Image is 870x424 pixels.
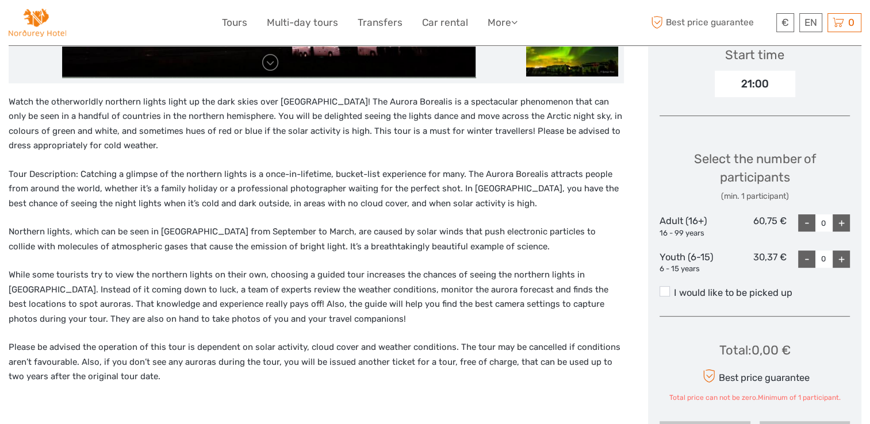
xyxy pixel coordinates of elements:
[660,150,850,202] div: Select the number of participants
[9,268,624,326] p: While some tourists try to view the northern lights on their own, choosing a guided tour increase...
[833,250,850,268] div: +
[9,167,624,211] p: Tour Description: Catching a glimpse of the northern lights is a once-in-lifetime, bucket-list ex...
[9,9,66,37] img: Norðurey Hótel
[799,13,822,32] div: EN
[725,46,784,64] div: Start time
[358,14,403,31] a: Transfers
[660,214,723,238] div: Adult (16+)
[526,25,618,76] img: 260dfc78ef164ad3b5e6f16812a20da8_slider_thumbnail.jpg
[222,14,247,31] a: Tours
[9,95,624,153] p: Watch the otherworldly northern lights light up the dark skies over [GEOGRAPHIC_DATA]! The Aurora...
[846,17,856,28] span: 0
[798,250,815,268] div: -
[9,225,624,254] p: Northern lights, which can be seen in [GEOGRAPHIC_DATA] from September to March, are caused by so...
[660,286,850,300] label: I would like to be picked up
[660,191,850,202] div: (min. 1 participant)
[669,393,841,403] div: Total price can not be zero.Minimum of 1 participant.
[9,340,624,384] p: Please be advised the operation of this tour is dependent on solar activity, cloud cover and weat...
[700,366,810,386] div: Best price guarantee
[16,20,130,29] p: We're away right now. Please check back later!
[267,14,338,31] a: Multi-day tours
[648,13,773,32] span: Best price guarantee
[833,214,850,232] div: +
[660,250,723,275] div: Youth (6-15)
[723,214,787,238] div: 60,75 €
[660,264,723,275] div: 6 - 15 years
[660,228,723,239] div: 16 - 99 years
[781,17,789,28] span: €
[488,14,518,31] a: More
[719,341,791,359] div: Total : 0,00 €
[715,71,795,97] div: 21:00
[132,18,146,32] button: Open LiveChat chat widget
[723,250,787,275] div: 30,37 €
[798,214,815,232] div: -
[422,14,468,31] a: Car rental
